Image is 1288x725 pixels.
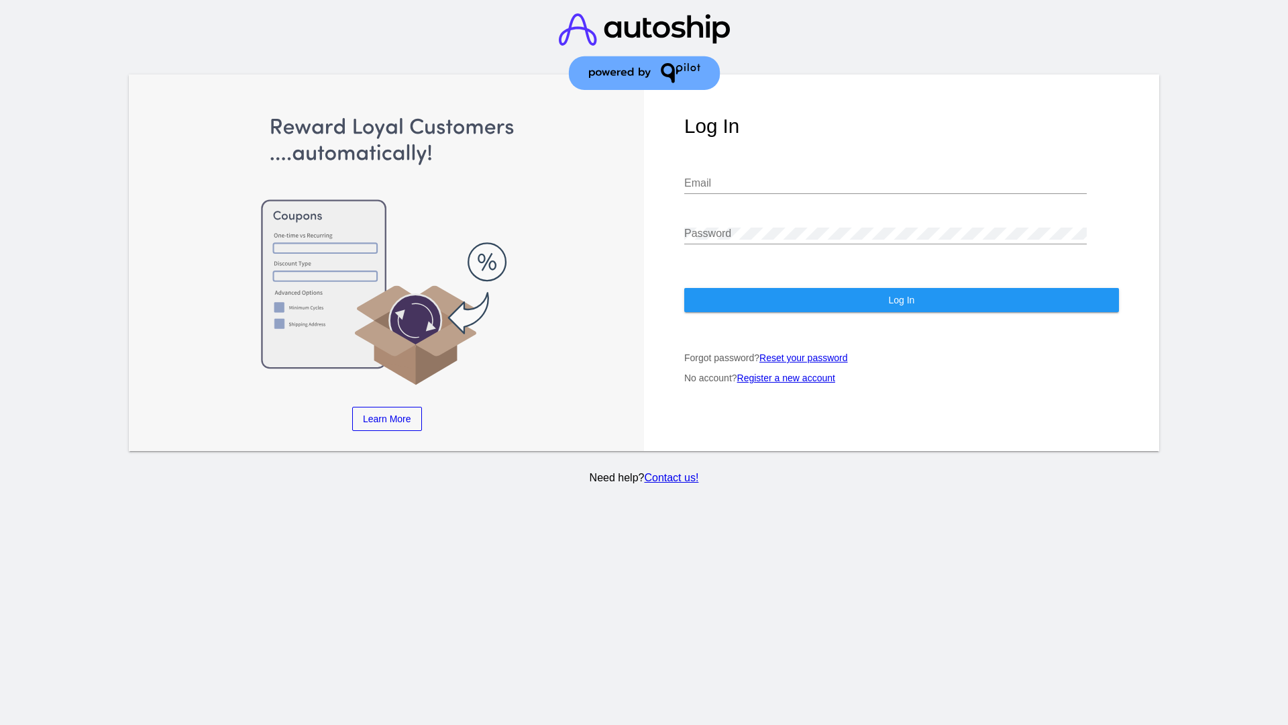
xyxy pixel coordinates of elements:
[684,352,1119,363] p: Forgot password?
[684,373,1119,383] p: No account?
[737,373,835,383] a: Register a new account
[684,288,1119,312] button: Log In
[170,115,604,387] img: Apply Coupons Automatically to Scheduled Orders with QPilot
[363,414,411,424] span: Learn More
[644,472,698,483] a: Contact us!
[684,115,1119,138] h1: Log In
[759,352,848,363] a: Reset your password
[888,295,914,305] span: Log In
[127,472,1162,484] p: Need help?
[352,407,422,431] a: Learn More
[684,177,1087,189] input: Email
